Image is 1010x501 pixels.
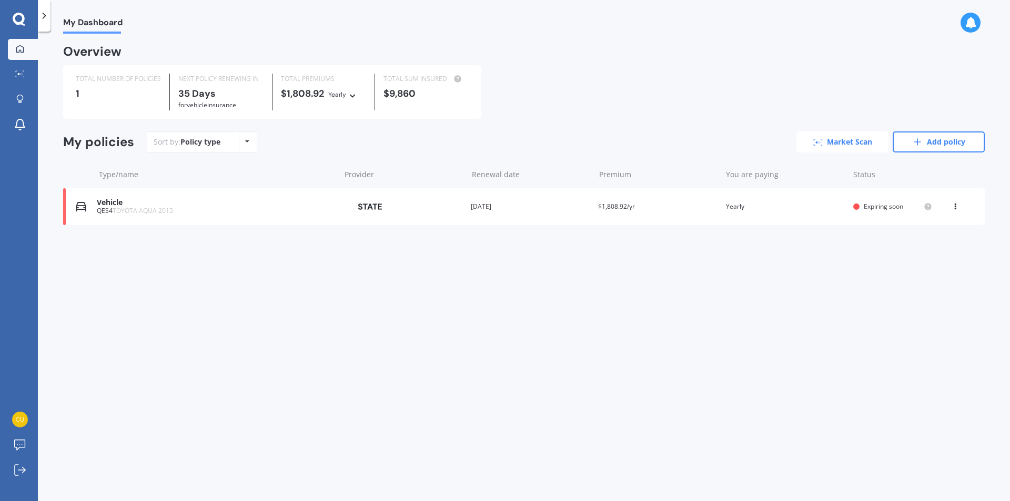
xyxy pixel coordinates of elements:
[180,137,220,147] div: Policy type
[472,169,591,180] div: Renewal date
[853,169,932,180] div: Status
[99,169,336,180] div: Type/name
[726,201,845,212] div: Yearly
[178,100,236,109] span: for Vehicle insurance
[76,74,161,84] div: TOTAL NUMBER OF POLICIES
[63,17,123,32] span: My Dashboard
[344,197,396,216] img: State
[63,46,122,57] div: Overview
[113,206,173,215] span: TOYOTA AQUA 2015
[893,131,985,152] a: Add policy
[328,89,346,100] div: Yearly
[178,74,264,84] div: NEXT POLICY RENEWING IN
[76,88,161,99] div: 1
[178,87,216,100] b: 35 Days
[345,169,463,180] div: Provider
[281,88,366,100] div: $1,808.92
[471,201,590,212] div: [DATE]
[154,137,220,147] div: Sort by:
[12,412,28,427] img: a553fa369f914f485ffefe5bbbf18cf3
[864,202,903,211] span: Expiring soon
[599,169,718,180] div: Premium
[598,202,635,211] span: $1,808.92/yr
[97,198,335,207] div: Vehicle
[383,88,469,99] div: $9,860
[281,74,366,84] div: TOTAL PREMIUMS
[97,207,335,214] div: QES4
[796,131,888,152] a: Market Scan
[726,169,845,180] div: You are paying
[63,135,134,150] div: My policies
[76,201,86,212] img: Vehicle
[383,74,469,84] div: TOTAL SUM INSURED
